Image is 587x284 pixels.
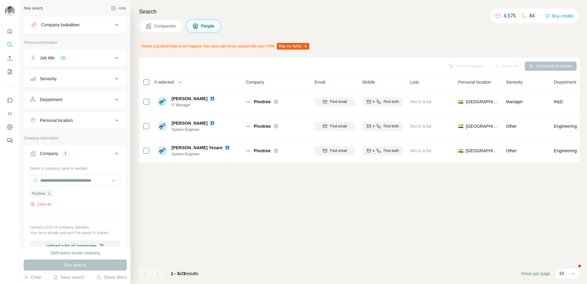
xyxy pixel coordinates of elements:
[254,123,271,129] span: Pivotree
[24,51,126,65] button: Job title11
[139,41,311,51] div: Phone (Landline) field is not mapped, this value will not be synced with your CRM
[171,271,180,276] span: 1 - 3
[24,71,126,86] button: Seniority
[362,146,403,155] button: Find both
[506,124,517,129] span: Other
[154,23,176,29] span: Companies
[330,99,347,104] span: Find email
[559,270,564,276] p: 10
[24,92,126,107] button: Department
[410,124,431,129] span: Not in a list
[5,53,15,64] button: Enrich CSV
[5,39,15,50] button: Search
[362,79,375,85] span: Mobile
[254,99,271,105] span: Pivotree
[466,99,499,105] span: [GEOGRAPHIC_DATA]
[458,99,463,105] span: 🇮🇳
[40,117,73,123] div: Personal location
[506,148,517,153] span: Other
[58,55,67,61] div: 11
[246,148,251,153] img: Logo of Pivotree
[315,146,355,155] button: Find email
[201,23,215,29] span: People
[172,145,222,151] span: [PERSON_NAME] Yesare
[183,271,186,276] span: 3
[30,240,120,252] button: Upload a list of companies
[24,17,126,32] button: Company lookalikes
[529,12,535,20] p: 84
[41,22,79,28] div: Company lookalikes
[410,79,419,85] span: Lists
[40,150,58,157] div: Company
[210,96,215,101] img: LinkedIn logo
[5,95,15,106] button: Use Surfe on LinkedIn
[5,135,15,146] button: Feedback
[504,12,516,20] p: 4,575
[51,250,100,256] div: 1809 search results remaining
[96,274,127,280] button: Share filters
[554,99,563,105] span: R&D
[210,121,215,126] img: LinkedIn logo
[30,225,120,230] p: Upload a CSV of company websites.
[172,96,207,102] span: [PERSON_NAME]
[554,123,577,129] span: Engineering
[5,66,15,77] button: My lists
[139,7,580,16] h4: Search
[362,122,403,131] button: Find both
[330,123,347,129] span: Find email
[24,146,126,163] button: Company1
[384,123,399,129] span: Find both
[172,120,207,126] span: [PERSON_NAME]
[554,148,577,154] span: Engineering
[246,79,264,85] span: Company
[172,151,232,157] span: System Engineer
[246,124,251,129] img: Logo of Pivotree
[30,202,51,207] button: Clear all
[5,122,15,133] button: Dashboard
[157,121,167,131] img: Avatar
[384,99,399,104] span: Find both
[62,151,69,156] div: 1
[107,4,130,13] button: Hide
[466,148,499,154] span: [GEOGRAPHIC_DATA]
[566,263,581,278] iframe: Intercom live chat
[157,97,167,107] img: Avatar
[315,122,355,131] button: Find email
[315,97,355,106] button: Find email
[24,6,43,11] div: New search
[40,97,62,103] div: Department
[172,102,217,108] span: IT Manager
[384,148,399,153] span: Find both
[458,148,463,154] span: 🇮🇳
[5,26,15,37] button: Quick start
[53,274,84,280] button: Save search
[362,97,403,106] button: Find both
[506,79,523,85] span: Seniority
[5,6,15,16] img: Avatar
[24,40,127,45] p: Personal information
[554,79,576,85] span: Department
[5,108,15,119] button: Use Surfe API
[458,79,491,85] span: Personal location
[506,99,523,104] span: Manager
[225,145,230,150] img: LinkedIn logo
[466,123,499,129] span: [GEOGRAPHIC_DATA]
[330,148,347,153] span: Find email
[254,148,271,154] span: Pivotree
[171,271,198,276] span: results
[24,274,41,280] button: Clear
[157,146,167,156] img: Avatar
[154,79,174,85] span: 0 selected
[30,230,120,236] p: Your list is private and won't be saved or shared.
[315,79,325,85] span: Email
[30,163,120,171] div: Select a company name or website
[458,123,463,129] span: 🇮🇳
[32,191,45,196] span: Pivotree
[180,271,183,276] span: of
[521,271,550,277] span: Rows per page
[410,99,431,104] span: Not in a list
[172,127,217,132] span: System Engineer
[24,113,126,128] button: Personal location
[246,99,251,104] img: Logo of Pivotree
[24,135,127,141] p: Company information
